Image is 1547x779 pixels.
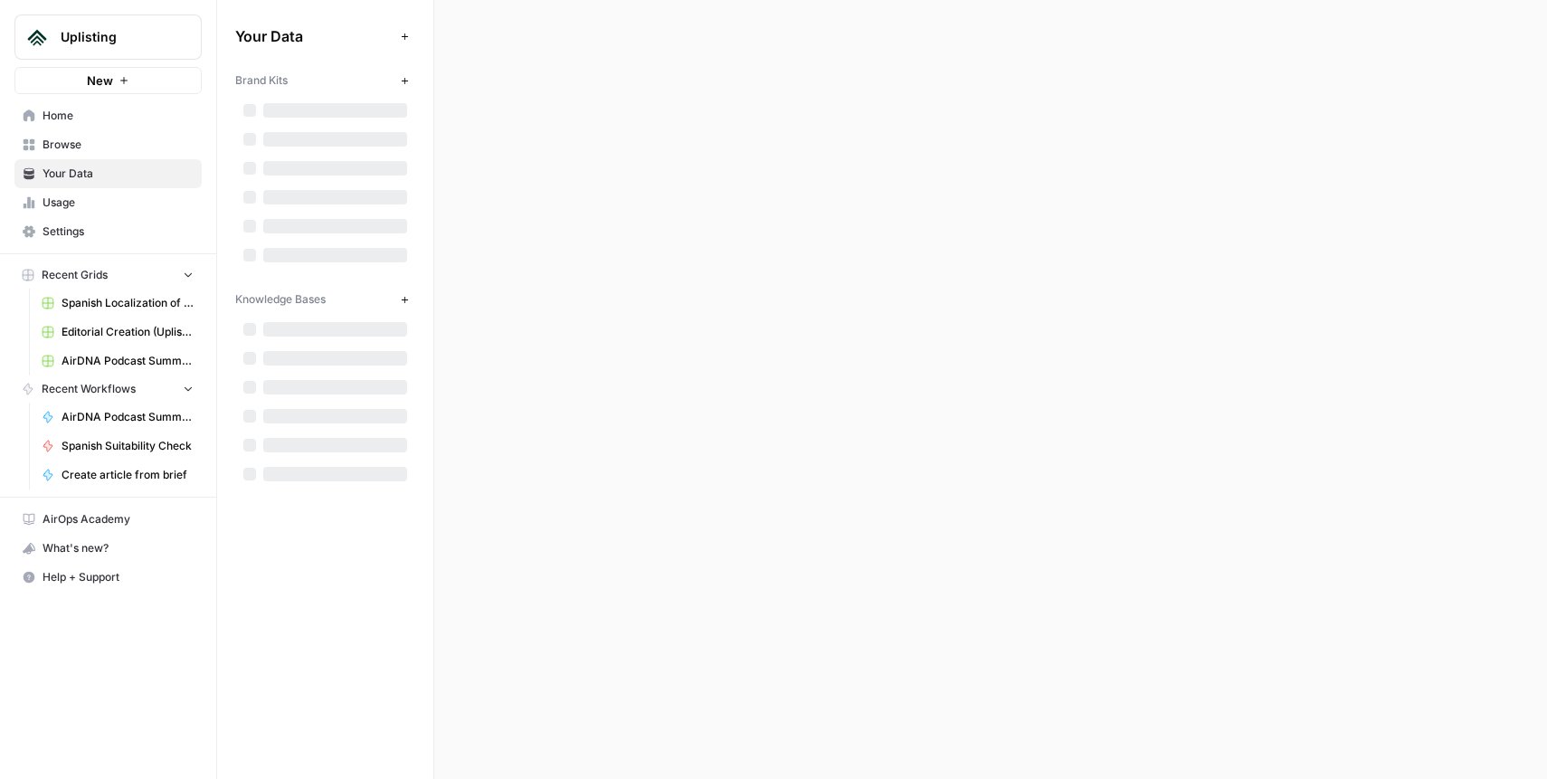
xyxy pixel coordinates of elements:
a: Spanish Suitability Check [33,432,202,461]
a: Create article from brief [33,461,202,489]
a: Your Data [14,159,202,188]
span: Uplisting [61,28,170,46]
a: Settings [14,217,202,246]
button: Workspace: Uplisting [14,14,202,60]
a: Spanish Localization of EN Articles [33,289,202,318]
span: AirDNA Podcast Summary Grid [62,353,194,369]
img: Uplisting Logo [21,21,53,53]
div: What's new? [15,535,201,562]
span: Recent Grids [42,267,108,283]
button: Recent Workflows [14,375,202,403]
button: What's new? [14,534,202,563]
span: Brand Kits [235,72,288,89]
button: Help + Support [14,563,202,592]
span: AirOps Academy [43,511,194,527]
span: Your Data [43,166,194,182]
button: New [14,67,202,94]
span: Help + Support [43,569,194,585]
span: Spanish Suitability Check [62,438,194,454]
a: Browse [14,130,202,159]
a: Editorial Creation (Uplisting) [33,318,202,347]
span: Home [43,108,194,124]
a: AirOps Academy [14,505,202,534]
span: Spanish Localization of EN Articles [62,295,194,311]
span: Editorial Creation (Uplisting) [62,324,194,340]
span: Usage [43,195,194,211]
a: Usage [14,188,202,217]
span: Browse [43,137,194,153]
a: AirDNA Podcast Summary [33,403,202,432]
a: Home [14,101,202,130]
a: AirDNA Podcast Summary Grid [33,347,202,375]
span: AirDNA Podcast Summary [62,409,194,425]
span: Settings [43,223,194,240]
span: Create article from brief [62,467,194,483]
span: New [87,71,113,90]
span: Recent Workflows [42,381,136,397]
button: Recent Grids [14,261,202,289]
span: Knowledge Bases [235,291,326,308]
span: Your Data [235,25,394,47]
